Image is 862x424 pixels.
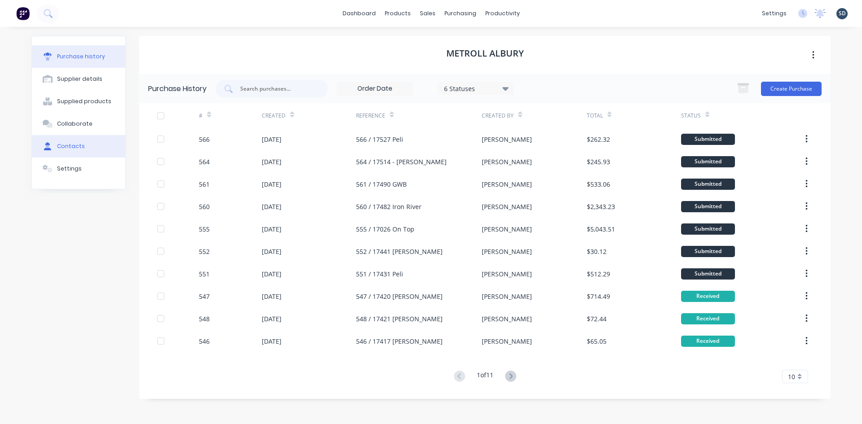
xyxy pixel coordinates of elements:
div: $2,343.23 [587,202,615,211]
div: Received [681,313,735,324]
button: Collaborate [32,113,125,135]
div: 546 [199,337,210,346]
div: [PERSON_NAME] [482,135,532,144]
div: $533.06 [587,179,610,189]
div: 6 Statuses [444,83,508,93]
div: Reference [356,112,385,120]
div: $245.93 [587,157,610,166]
div: 546 / 17417 [PERSON_NAME] [356,337,443,346]
div: Received [681,291,735,302]
div: Submitted [681,268,735,280]
div: 548 / 17421 [PERSON_NAME] [356,314,443,323]
div: Status [681,112,701,120]
div: $512.29 [587,269,610,279]
div: $5,043.51 [587,224,615,234]
div: 564 / 17514 - [PERSON_NAME] [356,157,447,166]
div: [DATE] [262,269,281,279]
div: $65.05 [587,337,607,346]
div: [PERSON_NAME] [482,314,532,323]
div: Created By [482,112,514,120]
div: Submitted [681,156,735,167]
button: Purchase history [32,45,125,68]
div: 555 / 17026 On Top [356,224,414,234]
div: 548 [199,314,210,323]
div: 551 [199,269,210,279]
div: Supplier details [57,75,102,83]
div: $72.44 [587,314,607,323]
span: SD [839,9,846,17]
div: [DATE] [262,179,281,189]
div: [DATE] [262,202,281,211]
div: 561 / 17490 GWB [356,179,407,189]
div: Submitted [681,223,735,235]
div: $262.32 [587,135,610,144]
span: 10 [788,372,795,381]
div: [DATE] [262,314,281,323]
div: Collaborate [57,120,92,128]
div: $30.12 [587,247,607,256]
div: products [380,7,415,20]
div: Received [681,336,735,347]
div: [DATE] [262,337,281,346]
div: 552 / 17441 [PERSON_NAME] [356,247,443,256]
div: Settings [57,165,82,173]
div: 551 / 17431 Peli [356,269,403,279]
div: settings [757,7,791,20]
a: dashboard [338,7,380,20]
button: Contacts [32,135,125,157]
div: productivity [481,7,524,20]
div: $714.49 [587,292,610,301]
div: [PERSON_NAME] [482,292,532,301]
div: 555 [199,224,210,234]
button: Create Purchase [761,82,822,96]
div: [PERSON_NAME] [482,247,532,256]
div: Supplied products [57,97,111,105]
div: Submitted [681,201,735,212]
div: Contacts [57,142,85,150]
div: # [199,112,202,120]
div: 564 [199,157,210,166]
button: Supplier details [32,68,125,90]
div: Submitted [681,179,735,190]
div: [PERSON_NAME] [482,157,532,166]
div: 560 [199,202,210,211]
div: [DATE] [262,135,281,144]
div: Submitted [681,134,735,145]
div: Created [262,112,286,120]
div: Purchase history [57,52,105,61]
div: [DATE] [262,247,281,256]
h1: Metroll Albury [446,48,524,59]
div: Total [587,112,603,120]
div: [PERSON_NAME] [482,224,532,234]
img: Factory [16,7,30,20]
div: [DATE] [262,157,281,166]
button: Settings [32,157,125,180]
div: 566 [199,135,210,144]
div: [PERSON_NAME] [482,337,532,346]
div: Submitted [681,246,735,257]
input: Search purchases... [239,84,314,93]
div: 547 [199,292,210,301]
div: 547 / 17420 [PERSON_NAME] [356,292,443,301]
div: 1 of 11 [477,370,493,383]
div: 566 / 17527 Peli [356,135,403,144]
div: 560 / 17482 Iron River [356,202,422,211]
div: purchasing [440,7,481,20]
div: [PERSON_NAME] [482,269,532,279]
div: [PERSON_NAME] [482,179,532,189]
button: Supplied products [32,90,125,113]
div: [DATE] [262,224,281,234]
input: Order Date [337,82,413,96]
div: [PERSON_NAME] [482,202,532,211]
div: [DATE] [262,292,281,301]
div: Purchase History [148,83,207,94]
div: sales [415,7,440,20]
div: 561 [199,179,210,189]
div: 552 [199,247,210,256]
